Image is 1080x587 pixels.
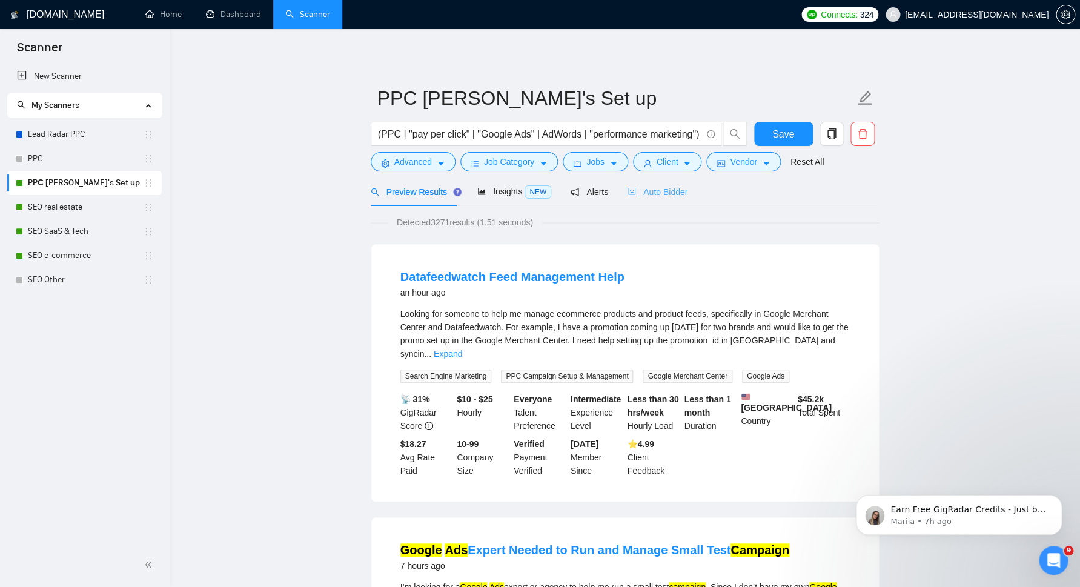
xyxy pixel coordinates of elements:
[657,155,678,168] span: Client
[514,394,552,404] b: Everyone
[821,8,857,21] span: Connects:
[145,9,182,19] a: homeHome
[144,559,156,571] span: double-left
[573,159,581,168] span: folder
[400,559,789,573] div: 7 hours ago
[850,122,875,146] button: delete
[1056,10,1075,19] a: setting
[628,394,679,417] b: Less than 30 hrs/week
[643,159,652,168] span: user
[400,439,426,449] b: $18.27
[798,394,824,404] b: $ 45.2k
[457,439,479,449] b: 10-99
[762,159,770,168] span: caret-down
[643,370,732,383] span: Google Merchant Center
[371,188,379,196] span: search
[820,128,843,139] span: copy
[477,187,486,196] span: area-chart
[539,159,548,168] span: caret-down
[633,152,702,171] button: userClientcaret-down
[7,171,162,195] li: PPС Misha's Set up
[625,437,682,477] div: Client Feedback
[445,543,468,557] mark: Ads
[7,147,162,171] li: PPC
[723,128,746,139] span: search
[144,202,153,212] span: holder
[681,393,738,433] div: Duration
[860,8,873,21] span: 324
[7,268,162,292] li: SEO Other
[1056,10,1075,19] span: setting
[7,64,162,88] li: New Scanner
[144,178,153,188] span: holder
[388,216,542,229] span: Detected 3271 results (1.51 seconds)
[7,219,162,244] li: SEO SaaS & Tech
[586,155,605,168] span: Jobs
[144,130,153,139] span: holder
[571,187,608,197] span: Alerts
[28,147,144,171] a: PPC
[394,155,432,168] span: Advanced
[717,159,725,168] span: idcard
[144,227,153,236] span: holder
[460,152,558,171] button: barsJob Categorycaret-down
[790,155,824,168] a: Reset All
[723,122,747,146] button: search
[571,188,579,196] span: notification
[7,195,162,219] li: SEO real estate
[477,187,551,196] span: Insights
[144,275,153,285] span: holder
[437,159,445,168] span: caret-down
[741,393,832,413] b: [GEOGRAPHIC_DATA]
[400,285,624,300] div: an hour ago
[400,309,849,359] span: Looking for someone to help me manage ecommerce products and product feeds, specifically in Googl...
[484,155,534,168] span: Job Category
[684,394,730,417] b: Less than 1 month
[571,394,621,404] b: Intermediate
[17,101,25,109] span: search
[452,187,463,197] div: Tooltip anchor
[772,127,794,142] span: Save
[511,437,568,477] div: Payment Verified
[400,307,850,360] div: Looking for someone to help me manage ecommerce products and product feeds, specifically in Googl...
[144,251,153,260] span: holder
[628,187,687,197] span: Auto Bidder
[31,100,79,110] span: My Scanners
[7,244,162,268] li: SEO e-commerce
[400,394,430,404] b: 📡 31%
[7,39,72,64] span: Scanner
[563,152,628,171] button: folderJobscaret-down
[571,439,598,449] b: [DATE]
[1039,546,1068,575] iframe: Intercom live chat
[28,195,144,219] a: SEO real estate
[628,188,636,196] span: robot
[730,155,757,168] span: Vendor
[28,171,144,195] a: PPС [PERSON_NAME]'s Set up
[820,122,844,146] button: copy
[511,393,568,433] div: Talent Preference
[10,5,19,25] img: logo
[807,10,817,19] img: upwork-logo.png
[851,128,874,139] span: delete
[625,393,682,433] div: Hourly Load
[17,100,79,110] span: My Scanners
[454,393,511,433] div: Hourly
[381,159,389,168] span: setting
[28,244,144,268] a: SEO e-commerce
[568,393,625,433] div: Experience Level
[377,83,855,113] input: Scanner name...
[857,90,873,106] span: edit
[434,349,462,359] a: Expand
[424,349,431,359] span: ...
[285,9,330,19] a: searchScanner
[28,219,144,244] a: SEO SaaS & Tech
[754,122,813,146] button: Save
[371,152,456,171] button: settingAdvancedcaret-down
[17,64,152,88] a: New Scanner
[1064,546,1073,555] span: 9
[400,543,442,557] mark: Google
